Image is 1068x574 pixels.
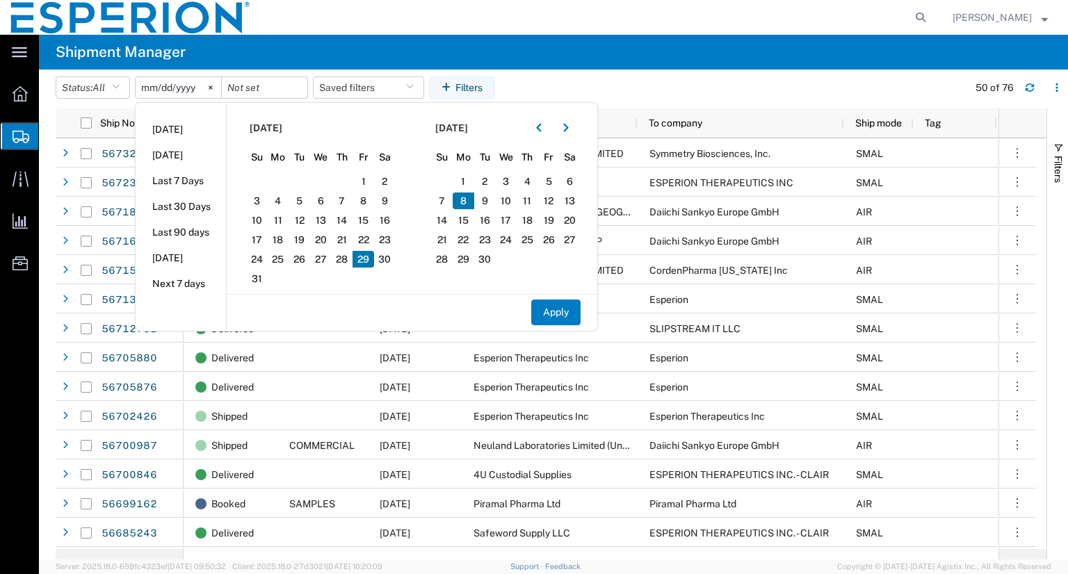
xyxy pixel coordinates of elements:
[953,10,1032,25] span: Philippe Jayat
[56,35,186,69] h4: Shipment Manager
[310,212,332,229] span: 13
[517,192,538,209] span: 11
[474,212,496,229] span: 16
[856,206,872,218] span: AIR
[925,117,941,129] span: Tag
[136,77,221,98] input: Not set
[531,300,581,325] button: Apply
[310,231,332,248] span: 20
[649,148,770,159] span: Symmetry Biosciences, Inc.
[649,527,829,539] span: ESPERION THERAPEUTICS INC. - CLAIR
[353,251,374,268] span: 29
[353,212,374,229] span: 15
[211,431,248,460] span: Shipped
[649,177,793,188] span: ESPERION THERAPEUTICS INC
[649,411,765,422] span: Esperion Therapeutics Inc
[374,251,396,268] span: 30
[332,150,353,165] span: Th
[538,212,560,229] span: 19
[474,527,570,539] span: Safeword Supply LLC
[495,150,517,165] span: We
[136,168,226,194] li: Last 7 Days
[326,562,382,571] span: [DATE] 10:20:09
[538,150,560,165] span: Fr
[211,489,245,518] span: Booked
[453,231,474,248] span: 22
[101,318,158,341] a: 56712782
[232,562,382,571] span: Client: 2025.18.0-27d3021
[649,323,741,334] span: SLIPSTREAM IT LLC
[432,212,453,229] span: 14
[952,9,1049,26] button: [PERSON_NAME]
[268,192,289,209] span: 4
[517,231,538,248] span: 25
[856,294,883,305] span: SMAL
[435,121,468,136] span: [DATE]
[474,192,496,209] span: 9
[380,527,410,539] span: 09/02/2025
[246,212,268,229] span: 10
[856,440,872,451] span: AIR
[432,150,453,165] span: Su
[268,212,289,229] span: 11
[332,231,353,248] span: 21
[559,192,581,209] span: 13
[101,172,158,195] a: 56723673
[976,81,1014,95] div: 50 of 76
[538,231,560,248] span: 26
[268,150,289,165] span: Mo
[222,77,307,98] input: Not set
[1053,156,1064,183] span: Filters
[353,231,374,248] span: 22
[474,251,496,268] span: 30
[310,192,332,209] span: 6
[474,382,589,393] span: Esperion Therapeutics Inc
[374,173,396,190] span: 2
[211,460,254,489] span: Delivered
[432,231,453,248] span: 21
[246,150,268,165] span: Su
[101,260,158,282] a: 56715340
[92,82,105,93] span: All
[855,117,902,129] span: Ship mode
[559,212,581,229] span: 20
[100,117,137,129] span: Ship No.
[136,142,226,168] li: [DATE]
[495,231,517,248] span: 24
[353,192,374,209] span: 8
[517,212,538,229] span: 18
[250,121,282,136] span: [DATE]
[268,251,289,268] span: 25
[453,150,474,165] span: Mo
[289,192,310,209] span: 5
[474,352,589,363] span: Esperion Therapeutics Inc
[856,177,883,188] span: SMAL
[474,173,496,190] span: 2
[538,173,560,190] span: 5
[211,372,254,402] span: Delivered
[649,382,688,393] span: Esperion
[310,150,332,165] span: We
[474,440,638,451] span: Neuland Laboratories Limited (Unit II)
[380,469,410,480] span: 09/03/2025
[136,117,226,142] li: [DATE]
[510,562,545,571] a: Support
[246,270,268,287] span: 31
[453,173,474,190] span: 1
[101,143,158,165] a: 56732803
[56,76,130,99] button: Status:All
[474,231,496,248] span: 23
[136,271,226,297] li: Next 7 days
[856,469,883,480] span: SMAL
[856,265,872,276] span: AIR
[649,294,688,305] span: Esperion
[136,220,226,245] li: Last 90 days
[856,148,883,159] span: SMAL
[380,411,410,422] span: 09/05/2025
[136,245,226,271] li: [DATE]
[856,411,883,422] span: SMAL
[101,435,158,457] a: 56700987
[101,406,158,428] a: 56702426
[374,212,396,229] span: 16
[380,498,410,509] span: 09/04/2025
